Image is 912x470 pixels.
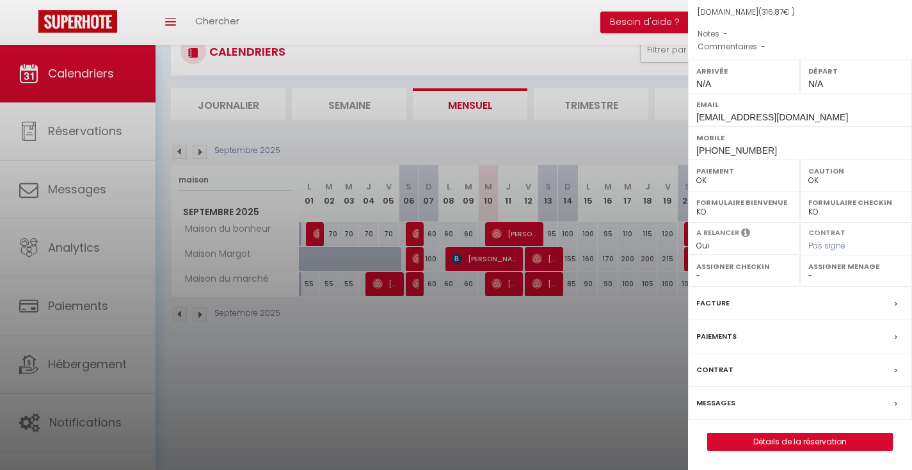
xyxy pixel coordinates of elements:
[696,131,904,144] label: Mobile
[723,28,728,39] span: -
[696,145,777,156] span: [PHONE_NUMBER]
[808,65,904,77] label: Départ
[696,196,792,209] label: Formulaire Bienvenue
[696,79,711,89] span: N/A
[808,79,823,89] span: N/A
[808,227,845,236] label: Contrat
[696,260,792,273] label: Assigner Checkin
[741,227,750,241] i: Sélectionner OUI si vous souhaiter envoyer les séquences de messages post-checkout
[762,6,783,17] span: 316.87
[696,98,904,111] label: Email
[696,227,739,238] label: A relancer
[708,434,892,450] a: Détails de la réservation
[808,165,904,177] label: Caution
[698,6,902,19] div: [DOMAIN_NAME]
[707,433,893,451] button: Détails de la réservation
[10,5,49,44] button: Ouvrir le widget de chat LiveChat
[808,260,904,273] label: Assigner Menage
[758,6,795,17] span: ( € )
[696,396,735,410] label: Messages
[761,41,765,52] span: -
[696,165,792,177] label: Paiement
[696,363,733,377] label: Contrat
[808,240,845,251] span: Pas signé
[698,28,902,40] p: Notes :
[808,196,904,209] label: Formulaire Checkin
[698,40,902,53] p: Commentaires :
[696,65,792,77] label: Arrivée
[696,330,737,343] label: Paiements
[696,112,848,122] span: [EMAIL_ADDRESS][DOMAIN_NAME]
[696,296,730,310] label: Facture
